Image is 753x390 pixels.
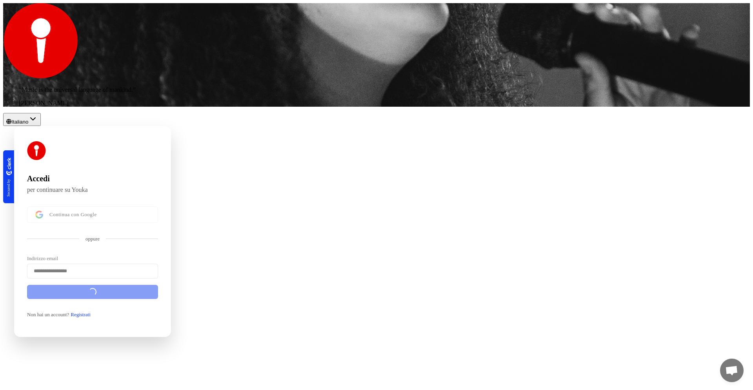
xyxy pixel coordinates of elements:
p: “ Music is the universal language of mankind. ” [19,86,734,93]
img: Youka [27,141,46,160]
a: Registrati [71,312,91,318]
div: Aprire la chat [720,359,744,382]
h1: Accedi [27,173,158,184]
a: Clerk logo [6,157,11,176]
p: Secured by [7,179,11,197]
span: Non hai un account? [27,312,69,318]
p: per continuare su Youka [27,186,158,194]
footer: [PERSON_NAME] [19,100,734,107]
img: youka [3,3,78,78]
p: oppure [85,235,100,242]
